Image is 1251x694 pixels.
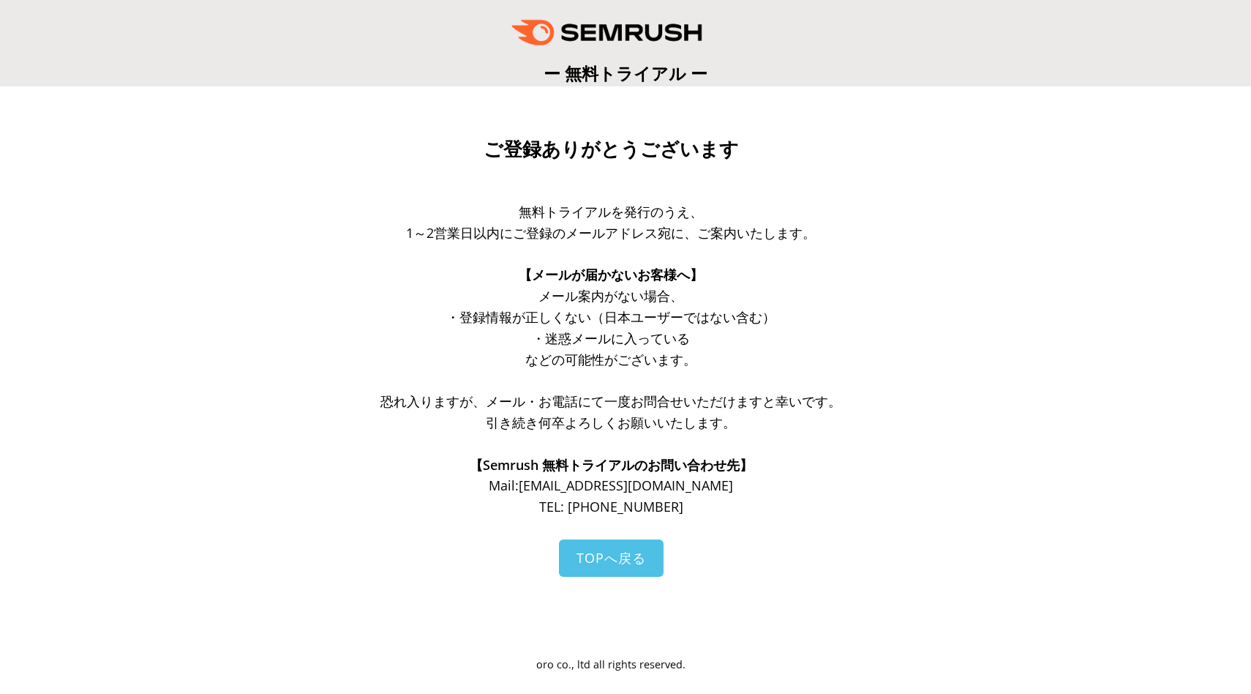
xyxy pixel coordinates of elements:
[559,540,664,577] a: TOPへ戻る
[539,498,683,515] span: TEL: [PHONE_NUMBER]
[544,61,707,85] span: ー 無料トライアル ー
[484,138,739,160] span: ご登録ありがとうございます
[486,414,736,431] span: 引き続き何卒よろしくお願いいたします。
[470,456,753,474] span: 【Semrush 無料トライアルのお問い合わせ先】
[519,203,703,220] span: 無料トライアルを発行のうえ、
[576,549,646,567] span: TOPへ戻る
[519,266,703,283] span: 【メールが届かないお客様へ】
[380,392,841,410] span: 恐れ入りますが、メール・お電話にて一度お問合せいただけますと幸いです。
[406,224,816,242] span: 1～2営業日以内にご登録のメールアドレス宛に、ご案内いたします。
[532,329,690,347] span: ・迷惑メールに入っている
[536,657,685,671] span: oro co., ltd all rights reserved.
[538,287,683,305] span: メール案内がない場合、
[525,351,696,368] span: などの可能性がございます。
[489,477,733,494] span: Mail: [EMAIL_ADDRESS][DOMAIN_NAME]
[446,308,775,326] span: ・登録情報が正しくない（日本ユーザーではない含む）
